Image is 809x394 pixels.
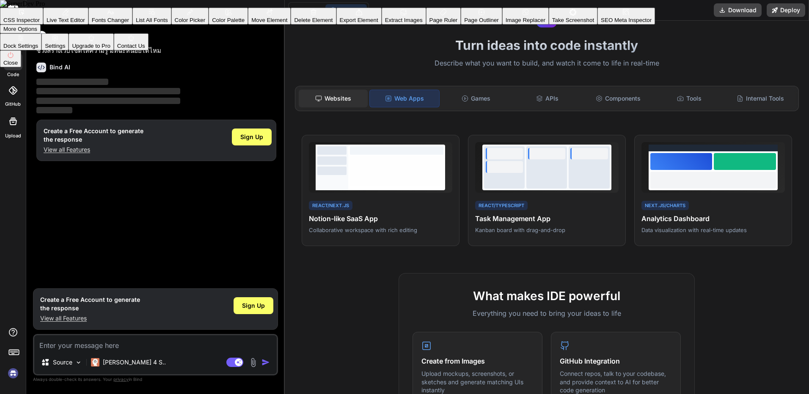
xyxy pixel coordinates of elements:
[655,90,724,107] div: Tools
[475,226,619,234] p: Kanban board with drag-and-drop
[248,358,258,367] img: attachment
[44,145,143,154] p: View all Features
[240,133,263,141] span: Sign Up
[6,366,20,380] img: signin
[767,3,805,17] button: Deploy
[560,356,672,366] h4: GitHub Integration
[726,90,795,107] div: Internal Tools
[309,213,452,224] h4: Notion-like SaaS App
[325,4,367,16] button: Preview
[75,359,82,366] img: Pick Models
[261,358,270,367] img: icon
[53,358,72,367] p: Source
[44,127,143,144] h1: Create a Free Account to generate the response
[5,132,21,140] label: Upload
[113,377,129,382] span: privacy
[309,226,452,234] p: Collaborative workspace with rich editing
[33,375,278,383] p: Always double-check its answers. Your in Bind
[299,90,368,107] div: Websites
[641,213,785,224] h4: Analytics Dashboard
[583,90,653,107] div: Components
[290,4,325,16] button: Editor
[7,71,19,78] label: code
[32,6,83,15] span: Choose Project
[441,90,511,107] div: Games
[36,98,180,104] span: ‌
[421,356,534,366] h4: Create from Images
[5,101,21,108] label: GitHub
[40,314,140,323] p: View all Features
[641,226,785,234] p: Data visualization with real-time updates
[50,32,61,40] h6: You
[475,213,619,224] h4: Task Management App
[369,90,440,107] div: Web Apps
[290,38,804,53] h1: Turn ideas into code instantly
[309,201,352,211] div: React/Next.js
[40,295,140,312] h1: Create a Free Account to generate the response
[36,88,180,94] span: ‌
[36,79,108,85] span: ‌
[50,63,70,71] h6: Bind AI
[36,46,276,56] p: ช่วงสร้างเว็บไซต์ให้ความรู้ มัทฉะหน่อยได้ไหม
[714,3,762,17] button: Download
[475,201,528,211] div: React/TypeScript
[103,358,166,367] p: [PERSON_NAME] 4 S..
[413,287,681,305] h2: What makes IDE powerful
[91,358,99,367] img: Claude 4 Sonnet
[641,201,689,211] div: Next.js/Charts
[4,43,22,50] label: threads
[290,58,804,69] p: Describe what you want to build, and watch it come to life in real-time
[36,107,72,113] span: ‌
[512,90,582,107] div: APIs
[242,301,265,310] span: Sign Up
[413,308,681,318] p: Everything you need to bring your ideas to life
